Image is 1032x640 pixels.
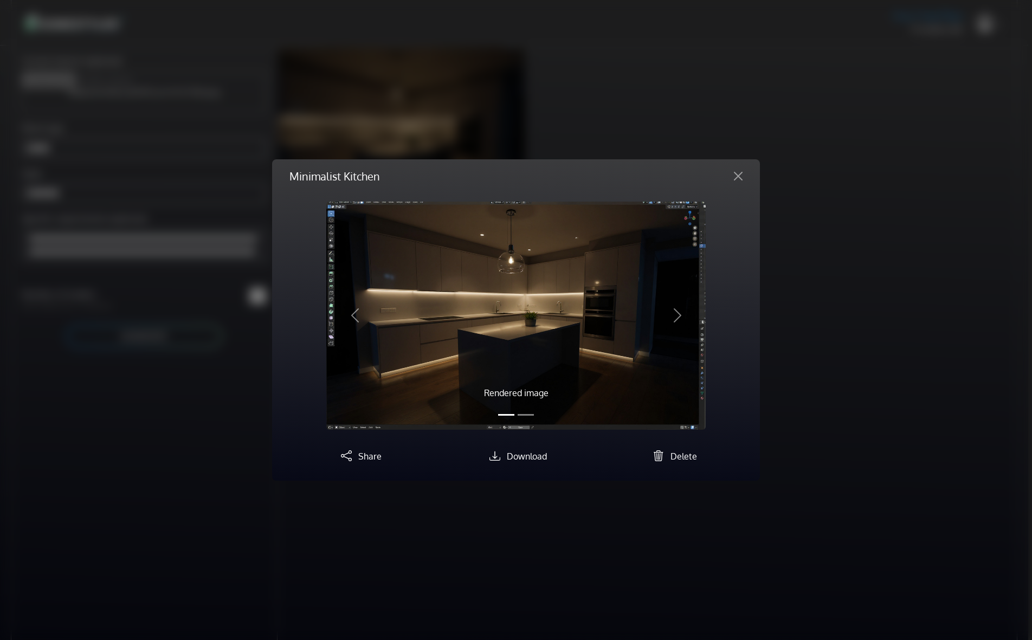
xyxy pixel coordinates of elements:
img: homestyler-20250906-1-uxjyk9.jpg [326,202,706,430]
button: Slide 1 [498,409,514,421]
a: Share [337,451,382,462]
button: Close [725,167,751,185]
h5: Minimalist Kitchen [289,168,380,184]
span: Share [358,451,382,462]
span: Delete [670,451,697,462]
button: Delete [649,447,697,463]
a: Download [485,451,547,462]
button: Slide 2 [518,409,534,421]
p: Rendered image [383,386,649,399]
span: Download [507,451,547,462]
